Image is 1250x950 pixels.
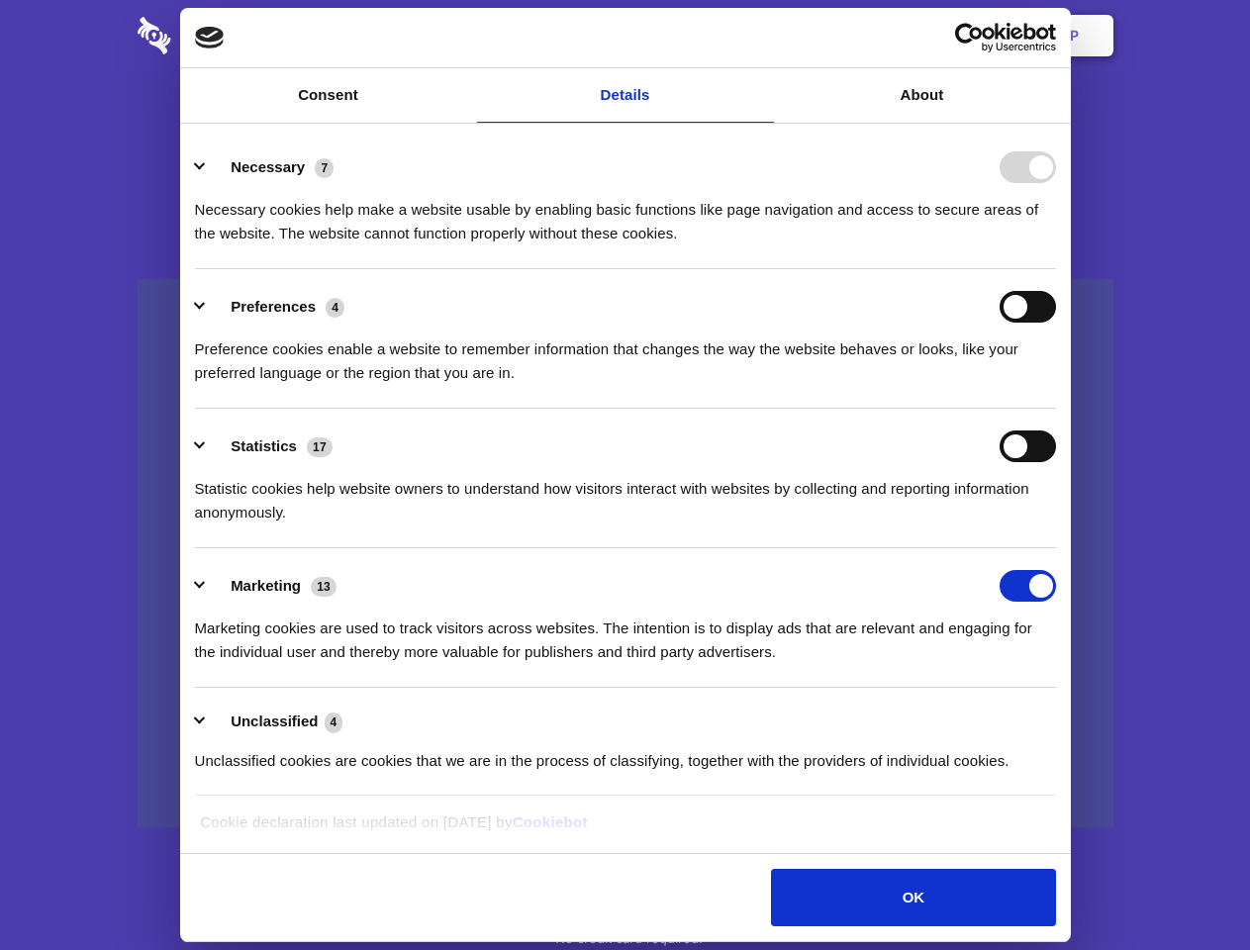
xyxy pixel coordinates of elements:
div: Statistic cookies help website owners to understand how visitors interact with websites by collec... [195,462,1056,524]
span: 17 [307,437,333,457]
a: Details [477,68,774,123]
button: Marketing (13) [195,570,349,602]
a: Usercentrics Cookiebot - opens in a new window [883,23,1056,52]
h4: Auto-redaction of sensitive data, encrypted data sharing and self-destructing private chats. Shar... [138,180,1113,245]
h1: Eliminate Slack Data Loss. [138,89,1113,160]
label: Necessary [231,158,305,175]
div: Necessary cookies help make a website usable by enabling basic functions like page navigation and... [195,183,1056,245]
button: Necessary (7) [195,151,346,183]
button: Statistics (17) [195,430,345,462]
img: logo [195,27,225,48]
a: Pricing [581,5,667,66]
button: Unclassified (4) [195,710,355,734]
div: Unclassified cookies are cookies that we are in the process of classifying, together with the pro... [195,734,1056,773]
span: 4 [325,712,343,732]
img: logo-wordmark-white-trans-d4663122ce5f474addd5e946df7df03e33cb6a1c49d2221995e7729f52c070b2.svg [138,17,307,54]
div: Preference cookies enable a website to remember information that changes the way the website beha... [195,323,1056,385]
a: Login [898,5,984,66]
span: 13 [311,577,337,597]
label: Preferences [231,298,316,315]
div: Marketing cookies are used to track visitors across websites. The intention is to display ads tha... [195,602,1056,664]
div: Cookie declaration last updated on [DATE] by [185,810,1065,849]
a: Wistia video thumbnail [138,279,1113,828]
button: Preferences (4) [195,291,357,323]
button: OK [771,869,1055,926]
label: Marketing [231,577,301,594]
span: 4 [326,298,344,318]
a: About [774,68,1071,123]
span: 7 [315,158,334,178]
a: Consent [180,68,477,123]
a: Contact [803,5,894,66]
a: Cookiebot [513,813,588,830]
iframe: Drift Widget Chat Controller [1151,851,1226,926]
label: Statistics [231,437,297,454]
